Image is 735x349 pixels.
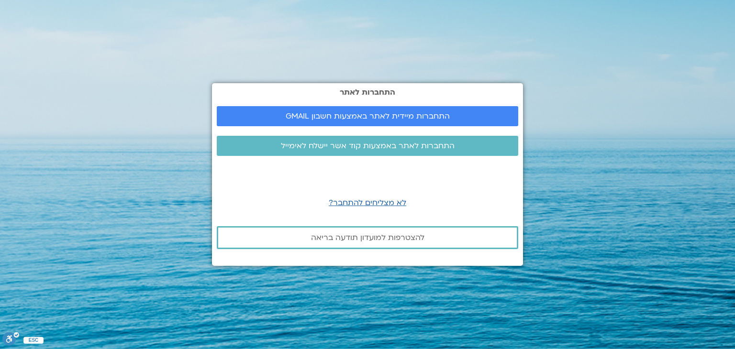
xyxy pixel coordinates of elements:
[286,112,450,120] span: התחברות מיידית לאתר באמצעות חשבון GMAIL
[311,233,424,242] span: להצטרפות למועדון תודעה בריאה
[217,136,518,156] a: התחברות לאתר באמצעות קוד אשר יישלח לאימייל
[281,142,455,150] span: התחברות לאתר באמצעות קוד אשר יישלח לאימייל
[217,106,518,126] a: התחברות מיידית לאתר באמצעות חשבון GMAIL
[217,88,518,97] h2: התחברות לאתר
[329,197,406,208] a: לא מצליחים להתחבר?
[217,226,518,249] a: להצטרפות למועדון תודעה בריאה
